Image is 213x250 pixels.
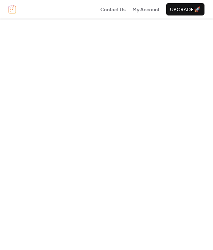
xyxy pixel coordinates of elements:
[170,6,201,14] span: Upgrade 🚀
[166,3,204,15] button: Upgrade🚀
[100,5,126,13] a: Contact Us
[132,6,160,14] span: My Account
[132,5,160,13] a: My Account
[100,6,126,14] span: Contact Us
[9,5,16,14] img: logo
